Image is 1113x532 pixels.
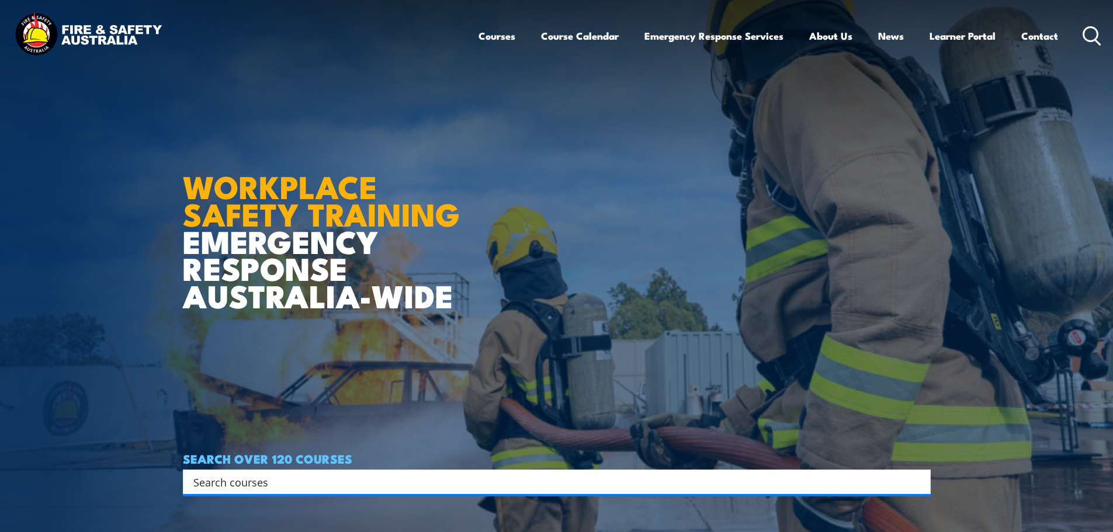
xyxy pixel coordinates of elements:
[1021,20,1058,51] a: Contact
[183,452,931,465] h4: SEARCH OVER 120 COURSES
[644,20,783,51] a: Emergency Response Services
[479,20,515,51] a: Courses
[930,20,996,51] a: Learner Portal
[183,161,460,237] strong: WORKPLACE SAFETY TRAINING
[541,20,619,51] a: Course Calendar
[809,20,852,51] a: About Us
[196,474,907,490] form: Search form
[910,474,927,490] button: Search magnifier button
[183,143,469,309] h1: EMERGENCY RESPONSE AUSTRALIA-WIDE
[878,20,904,51] a: News
[193,473,905,491] input: Search input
